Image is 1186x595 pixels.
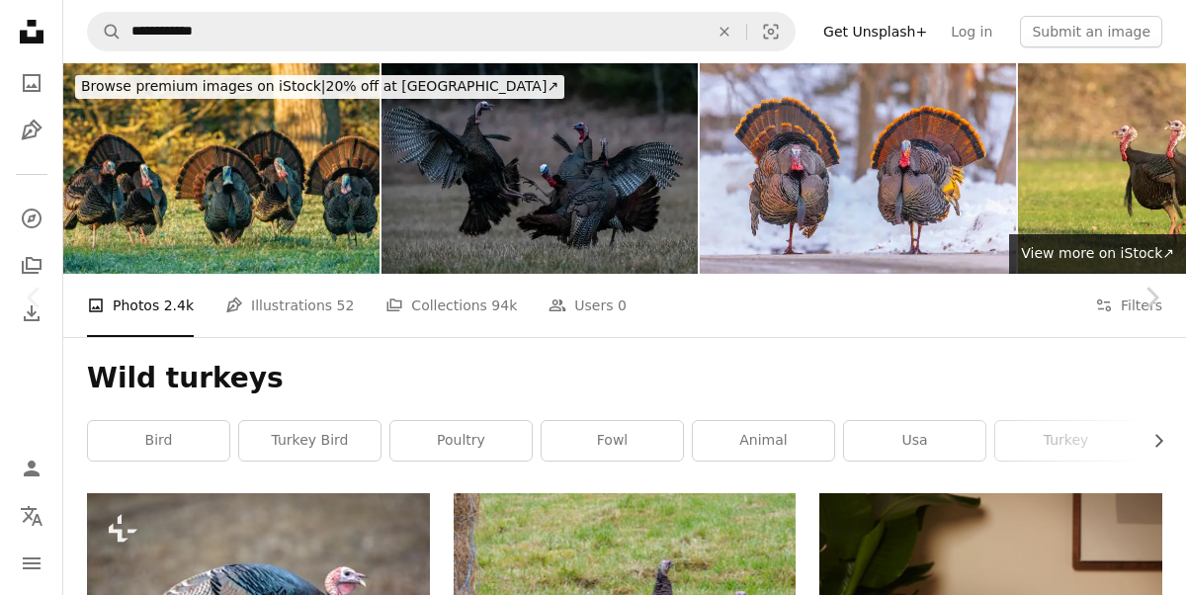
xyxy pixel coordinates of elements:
a: bird [88,421,229,461]
a: animal [693,421,834,461]
button: Menu [12,544,51,583]
a: Log in [939,16,1004,47]
button: scroll list to the right [1141,421,1162,461]
a: Next [1117,203,1186,392]
a: Illustrations [12,111,51,150]
span: View more on iStock ↗ [1021,245,1174,261]
a: Log in / Sign up [12,449,51,488]
a: usa [844,421,985,461]
span: 52 [337,295,355,316]
a: turkey [995,421,1137,461]
a: View more on iStock↗ [1009,234,1186,274]
button: Clear [703,13,746,50]
button: Language [12,496,51,536]
a: Illustrations 52 [225,274,354,337]
span: Browse premium images on iStock | [81,78,325,94]
button: Search Unsplash [88,13,122,50]
a: Get Unsplash+ [811,16,939,47]
img: Wild turkey winter [700,63,1016,274]
a: fowl [542,421,683,461]
img: The turkey is a large bird in the genus Meleagris, native to North America. There are two extant ... [63,63,380,274]
button: Filters [1095,274,1162,337]
a: poultry [390,421,532,461]
img: Brawling turkeys [381,63,698,274]
span: 94k [491,295,517,316]
a: Browse premium images on iStock|20% off at [GEOGRAPHIC_DATA]↗ [63,63,576,111]
span: 20% off at [GEOGRAPHIC_DATA] ↗ [81,78,558,94]
a: Collections 94k [385,274,517,337]
h1: Wild turkeys [87,361,1162,396]
button: Submit an image [1020,16,1162,47]
span: 0 [618,295,627,316]
a: turkey bird [239,421,381,461]
a: Users 0 [549,274,627,337]
a: Explore [12,199,51,238]
form: Find visuals sitewide [87,12,796,51]
button: Visual search [747,13,795,50]
a: Photos [12,63,51,103]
